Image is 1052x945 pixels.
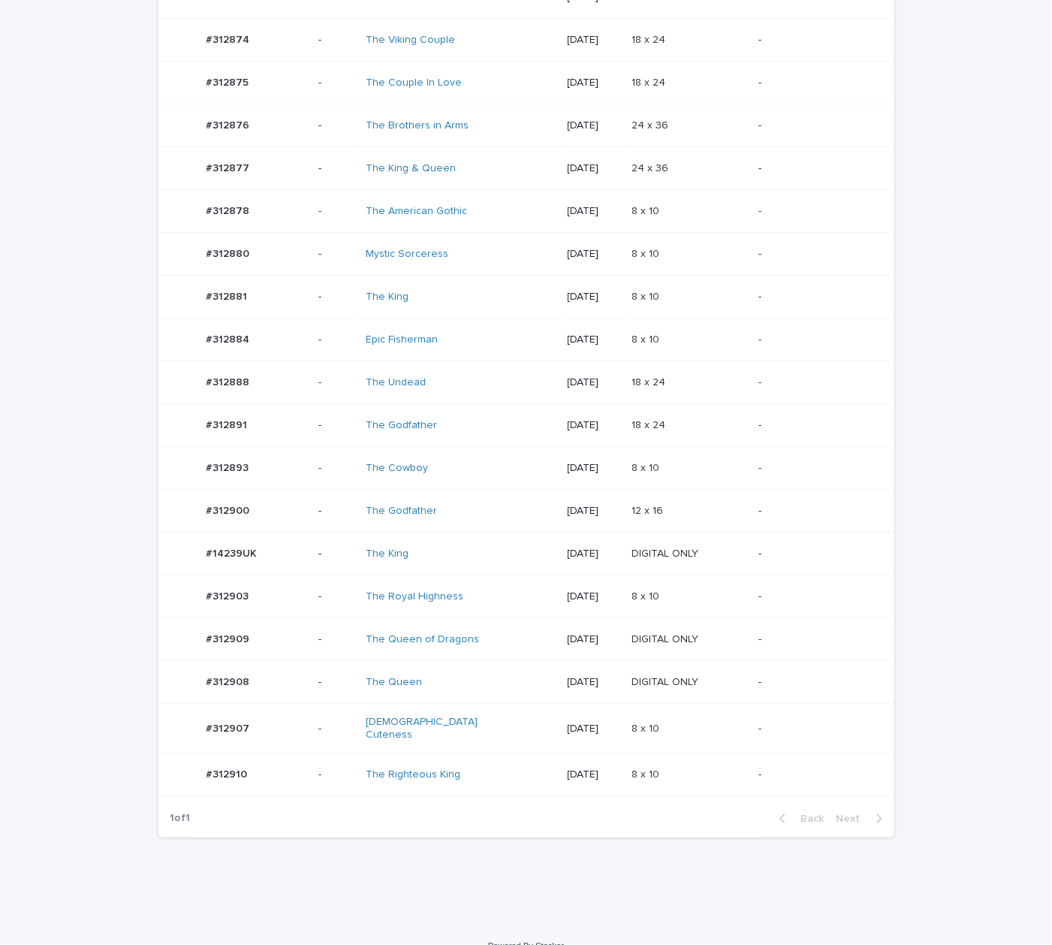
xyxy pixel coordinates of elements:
[158,404,894,447] tr: #312891#312891 -The Godfather [DATE]18 x 2418 x 24 -
[206,31,253,47] p: #312874
[318,162,354,175] p: -
[568,505,619,518] p: [DATE]
[758,462,870,475] p: -
[366,334,438,346] a: Epic Fisherman
[632,288,662,303] p: 8 x 10
[318,633,354,646] p: -
[206,630,253,646] p: #312909
[158,62,894,104] tr: #312875#312875 -The Couple In Love [DATE]18 x 2418 x 24 -
[366,291,408,303] a: The King
[158,319,894,361] tr: #312884#312884 -Epic Fisherman [DATE]8 x 108 x 10 -
[568,676,619,689] p: [DATE]
[568,291,619,303] p: [DATE]
[158,276,894,319] tr: #312881#312881 -The King [DATE]8 x 108 x 10 -
[632,116,671,132] p: 24 x 36
[568,723,619,735] p: [DATE]
[318,548,354,560] p: -
[568,162,619,175] p: [DATE]
[206,673,253,689] p: #312908
[568,590,619,603] p: [DATE]
[632,74,668,89] p: 18 x 24
[366,633,479,646] a: The Queen of Dragons
[758,633,870,646] p: -
[568,334,619,346] p: [DATE]
[158,233,894,276] tr: #312880#312880 -Mystic Sorceress [DATE]8 x 108 x 10 -
[366,376,426,389] a: The Undead
[366,77,462,89] a: The Couple In Love
[632,545,701,560] p: DIGITAL ONLY
[758,376,870,389] p: -
[318,205,354,218] p: -
[206,373,253,389] p: #312888
[158,575,894,618] tr: #312903#312903 -The Royal Highness [DATE]8 x 108 x 10 -
[366,205,467,218] a: The American Gothic
[366,716,491,741] a: [DEMOGRAPHIC_DATA] Cuteness
[568,548,619,560] p: [DATE]
[632,159,671,175] p: 24 x 36
[318,505,354,518] p: -
[206,545,261,560] p: #14239UK
[206,245,253,261] p: #312880
[158,704,894,754] tr: #312907#312907 -[DEMOGRAPHIC_DATA] Cuteness [DATE]8 x 108 x 10 -
[366,462,428,475] a: The Cowboy
[366,505,437,518] a: The Godfather
[758,119,870,132] p: -
[568,34,619,47] p: [DATE]
[568,376,619,389] p: [DATE]
[318,34,354,47] p: -
[632,630,701,646] p: DIGITAL ONLY
[318,676,354,689] p: -
[206,765,251,781] p: #312910
[366,548,408,560] a: The King
[758,334,870,346] p: -
[632,31,668,47] p: 18 x 24
[758,590,870,603] p: -
[632,245,662,261] p: 8 x 10
[318,77,354,89] p: -
[758,505,870,518] p: -
[366,162,456,175] a: The King & Queen
[318,334,354,346] p: -
[568,419,619,432] p: [DATE]
[758,34,870,47] p: -
[206,331,253,346] p: #312884
[158,190,894,233] tr: #312878#312878 -The American Gothic [DATE]8 x 108 x 10 -
[758,768,870,781] p: -
[158,800,203,837] p: 1 of 1
[758,205,870,218] p: -
[568,205,619,218] p: [DATE]
[206,416,251,432] p: #312891
[318,291,354,303] p: -
[758,548,870,560] p: -
[158,661,894,704] tr: #312908#312908 -The Queen [DATE]DIGITAL ONLYDIGITAL ONLY -
[318,462,354,475] p: -
[366,119,469,132] a: The Brothers in Arms
[206,116,253,132] p: #312876
[758,676,870,689] p: -
[758,291,870,303] p: -
[632,765,662,781] p: 8 x 10
[206,159,253,175] p: #312877
[568,462,619,475] p: [DATE]
[366,34,455,47] a: The Viking Couple
[767,812,830,826] button: Back
[568,633,619,646] p: [DATE]
[568,248,619,261] p: [DATE]
[792,814,824,824] span: Back
[632,502,666,518] p: 12 x 16
[158,19,894,62] tr: #312874#312874 -The Viking Couple [DATE]18 x 2418 x 24 -
[206,459,252,475] p: #312893
[318,723,354,735] p: -
[206,502,253,518] p: #312900
[318,376,354,389] p: -
[318,768,354,781] p: -
[318,248,354,261] p: -
[632,373,668,389] p: 18 x 24
[632,202,662,218] p: 8 x 10
[366,419,437,432] a: The Godfather
[632,673,701,689] p: DIGITAL ONLY
[568,119,619,132] p: [DATE]
[632,587,662,603] p: 8 x 10
[366,768,460,781] a: The Righteous King
[206,587,252,603] p: #312903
